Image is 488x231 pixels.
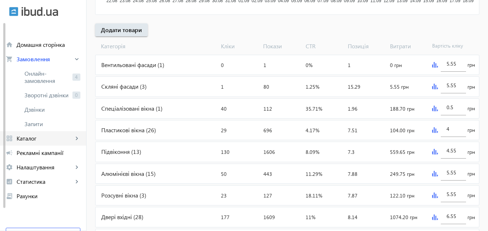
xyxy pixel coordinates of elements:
[467,61,475,68] span: грн
[9,7,18,16] img: ibud.svg
[263,62,266,68] span: 1
[263,127,272,134] span: 696
[6,192,13,200] mat-icon: receipt_long
[17,192,80,200] span: Рахунки
[25,120,80,128] span: Запити
[348,62,351,68] span: 1
[467,148,475,156] span: грн
[25,92,70,99] span: Зворотні дзвінки
[432,171,438,177] img: graph.svg
[306,170,322,177] span: 11.29%
[348,127,358,134] span: 7.51
[96,99,218,118] div: Спеціалізовані вікна (1)
[467,170,475,177] span: грн
[73,178,80,185] mat-icon: keyboard_arrow_right
[73,164,80,171] mat-icon: keyboard_arrow_right
[221,62,224,68] span: 0
[348,192,358,199] span: 7.87
[306,148,319,155] span: 8.09%
[263,105,272,112] span: 112
[390,83,409,90] span: 5.55 грн
[263,170,272,177] span: 443
[263,214,275,221] span: 1609
[96,207,218,227] div: Двері вхідні (28)
[432,192,438,198] img: graph.svg
[467,83,475,90] span: грн
[6,135,13,142] mat-icon: grid_view
[95,23,148,36] button: Додати товари
[6,164,13,171] mat-icon: settings
[432,127,438,133] img: graph.svg
[6,149,13,156] mat-icon: campaign
[221,83,224,90] span: 1
[22,7,58,16] img: ibud_text.svg
[72,74,80,81] span: 4
[218,42,260,50] span: Кліки
[221,170,227,177] span: 50
[390,192,414,199] span: 122.10 грн
[96,142,218,161] div: Підвіконня (13)
[432,62,438,68] img: graph.svg
[263,83,269,90] span: 80
[432,106,438,111] img: graph.svg
[348,170,358,177] span: 7.88
[467,214,475,221] span: грн
[96,186,218,205] div: Розсувні вікна (3)
[432,84,438,89] img: graph.svg
[260,42,302,50] span: Покази
[96,55,218,75] div: Вентильовані фасади (1)
[221,214,230,221] span: 177
[17,55,73,63] span: Замовлення
[387,42,429,50] span: Витрати
[348,148,355,155] span: 7.3
[467,192,475,199] span: грн
[432,214,438,220] img: graph.svg
[221,105,227,112] span: 40
[348,214,358,221] span: 8.14
[306,192,322,199] span: 18.11%
[306,83,319,90] span: 1.25%
[390,214,417,221] span: 1074.20 грн
[73,135,80,142] mat-icon: keyboard_arrow_right
[6,41,13,48] mat-icon: home
[429,42,471,50] span: Вартість кліку
[348,83,360,90] span: 15.29
[17,135,73,142] span: Каталог
[390,148,414,155] span: 559.65 грн
[96,120,218,140] div: Пластикові вікна (26)
[17,41,80,48] span: Домашня сторінка
[263,192,272,199] span: 127
[306,127,319,134] span: 4.17%
[6,178,13,185] mat-icon: analytics
[95,42,218,50] span: Категорія
[306,214,315,221] span: 11%
[348,105,358,112] span: 1.96
[96,77,218,96] div: Скляні фасади (3)
[17,178,73,185] span: Статистика
[306,62,312,68] span: 0%
[390,62,402,68] span: 0 грн
[390,170,414,177] span: 249.75 грн
[303,42,345,50] span: CTR
[467,105,475,112] span: грн
[17,164,73,171] span: Налаштування
[221,148,230,155] span: 130
[72,92,80,99] span: 0
[390,127,414,134] span: 104.00 грн
[96,164,218,183] div: Алюмінієві вікна (15)
[17,149,80,156] span: Рекламні кампанії
[221,192,227,199] span: 23
[432,149,438,155] img: graph.svg
[263,148,275,155] span: 1606
[25,70,70,84] span: Онлайн-замовлення
[221,127,227,134] span: 29
[25,106,80,113] span: Дзвінки
[306,105,322,112] span: 35.71%
[6,55,13,63] mat-icon: shopping_cart
[101,26,142,34] span: Додати товари
[467,126,475,134] span: грн
[345,42,387,50] span: Позиція
[390,105,414,112] span: 188.70 грн
[73,55,80,63] mat-icon: keyboard_arrow_right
